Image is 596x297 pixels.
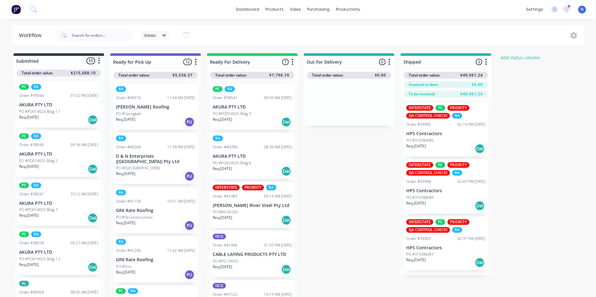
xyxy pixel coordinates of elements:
[475,201,485,211] div: Del
[19,164,39,169] p: Req. [DATE]
[113,187,198,233] div: RAOrder #4115810:51 AM [DATE]GR8 Rate RoofingPO #DJ ConstructionsReq.[DATE]PU
[116,239,126,245] div: RA
[404,217,488,271] div: INTERSTATEPCPRIORITYQA CONTROL CHECK!RAOrder #3990702:31 PM [DATE]HPS ContractorsPO #310386/87Req...
[264,144,292,150] div: 08:36 AM [DATE]
[457,179,485,184] div: 02:47 PM [DATE]
[128,288,138,294] div: RA
[116,199,141,204] div: Order #41158
[116,171,135,177] p: Req. [DATE]
[406,227,450,233] div: QA CONTROL CHECK!
[184,270,194,280] div: PU
[19,262,39,268] p: Req. [DATE]
[406,105,433,111] div: INTERSTATE
[406,162,433,168] div: INTERSTATE
[116,288,126,294] div: PC
[406,179,431,184] div: Order #39908
[264,95,292,101] div: 09:50 AM [DATE]
[17,131,101,177] div: PCRAOrder #3854009:36 AM [DATE]AKURA PTY LTDPO #PO014025 Bldg 2Req.[DATE]Del
[406,143,426,149] p: Req. [DATE]
[281,264,291,274] div: Del
[281,117,291,127] div: Del
[266,185,276,190] div: RA
[406,131,485,136] p: HPS Contractors
[113,133,198,184] div: RAOrder #4056811:39 AM [DATE]D & N Enterprises ([GEOGRAPHIC_DATA]) Pty LtdPO #[GEOGRAPHIC_DATA]Re...
[116,144,141,150] div: Order #40568
[144,32,156,39] span: Views
[210,231,294,277] div: NCGOrder #4144601:07 PM [DATE]CABLE LAYING PRODUCTS PTY LTDPO #PO-74955Req.[DATE]Del
[457,236,485,241] div: 02:31 PM [DATE]
[406,188,485,194] p: HPS Contractors
[409,82,439,88] span: Invoiced to date:
[19,84,29,90] div: PC
[116,86,126,92] div: RA
[213,209,238,215] p: PO #JN145262
[19,109,61,114] p: PO #PO014025 Bldg 1.1
[281,166,291,176] div: Del
[19,102,98,108] p: AKURA PTY LTD
[225,86,235,92] div: RA
[19,32,45,39] div: Workflow
[70,289,98,295] div: 08:05 AM [DATE]
[113,236,198,283] div: RAOrder #4129011:42 AM [DATE]GR8 Rate RoofingPO #ZincReq.[DATE]PU
[118,72,150,78] span: Total order value:
[472,82,483,88] span: $0.00
[116,117,135,122] p: Req. [DATE]
[457,122,485,127] div: 02:19 PM [DATE]
[11,5,21,14] img: Factory
[116,111,141,117] p: PO #Caringbah
[213,117,232,122] p: Req. [DATE]
[210,84,294,130] div: PCRAOrder #3854109:50 AM [DATE]AKURA PTY LTDPO #PO014025 Bldg 3Req.[DATE]Del
[88,164,98,174] div: Del
[213,111,251,117] p: PO #PO014025 Bldg 3
[213,135,223,141] div: RA
[19,93,44,98] div: Order #39566
[19,256,61,262] p: PO #PO014025 Bldg 1.2
[31,231,41,237] div: RA
[213,234,226,239] div: NCG
[213,144,238,150] div: Order #40784
[523,5,546,14] div: settings
[581,7,583,12] span: N
[70,93,98,98] div: 01:52 PM [DATE]
[116,220,135,226] p: Req. [DATE]
[213,258,238,264] p: PO #PO-74955
[460,91,483,97] span: $49,061.24
[404,160,488,214] div: INTERSTATEPCPRIORITYQA CONTROL CHECK!RAOrder #3990802:47 PM [DATE]HPS ContractorsPO #310388/89Req...
[70,191,98,197] div: 10:12 AM [DATE]
[213,194,238,199] div: Order #41487
[333,5,363,14] div: productivity
[213,283,226,289] div: NCG
[406,113,450,119] div: QA CONTROL CHECK!
[262,5,287,14] div: products
[116,208,195,213] p: GR8 Rate Roofing
[452,113,462,119] div: RA
[406,170,450,176] div: QA CONTROL CHECK!
[447,105,469,111] div: PRIORITY
[452,227,462,233] div: RA
[17,180,101,226] div: PCRAOrder #3854710:12 AM [DATE]AKURA PTY LTDPO #PO014025 Bldg 7Req.[DATE]Del
[435,162,445,168] div: PC
[269,72,289,78] span: $7,796.10
[213,242,238,248] div: Order #41446
[19,213,39,218] p: Req. [DATE]
[116,269,135,275] p: Req. [DATE]
[409,72,440,78] span: Total order value:
[31,183,41,188] div: RA
[497,53,544,62] button: Add status column
[71,70,96,76] span: $215,688.10
[19,151,98,157] p: AKURA PTY LTD
[213,95,238,101] div: Order #38541
[452,170,462,176] div: RA
[31,84,41,90] div: RA
[210,182,294,228] div: INTERSTATEPRIORITYRAOrder #4148709:14 AM [DATE][PERSON_NAME] River Steel Pty LtdPO #JN145262Req.[...
[264,194,292,199] div: 09:14 AM [DATE]
[475,257,485,268] div: Del
[167,95,195,101] div: 11:04 AM [DATE]
[406,122,431,127] div: Order #39905
[19,207,57,213] p: PO #PO014025 Bldg 7
[213,104,292,110] p: AKURA PTY LTD
[19,114,39,120] p: Req. [DATE]
[88,213,98,223] div: Del
[19,201,98,206] p: AKURA PTY LTD
[435,219,445,225] div: PC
